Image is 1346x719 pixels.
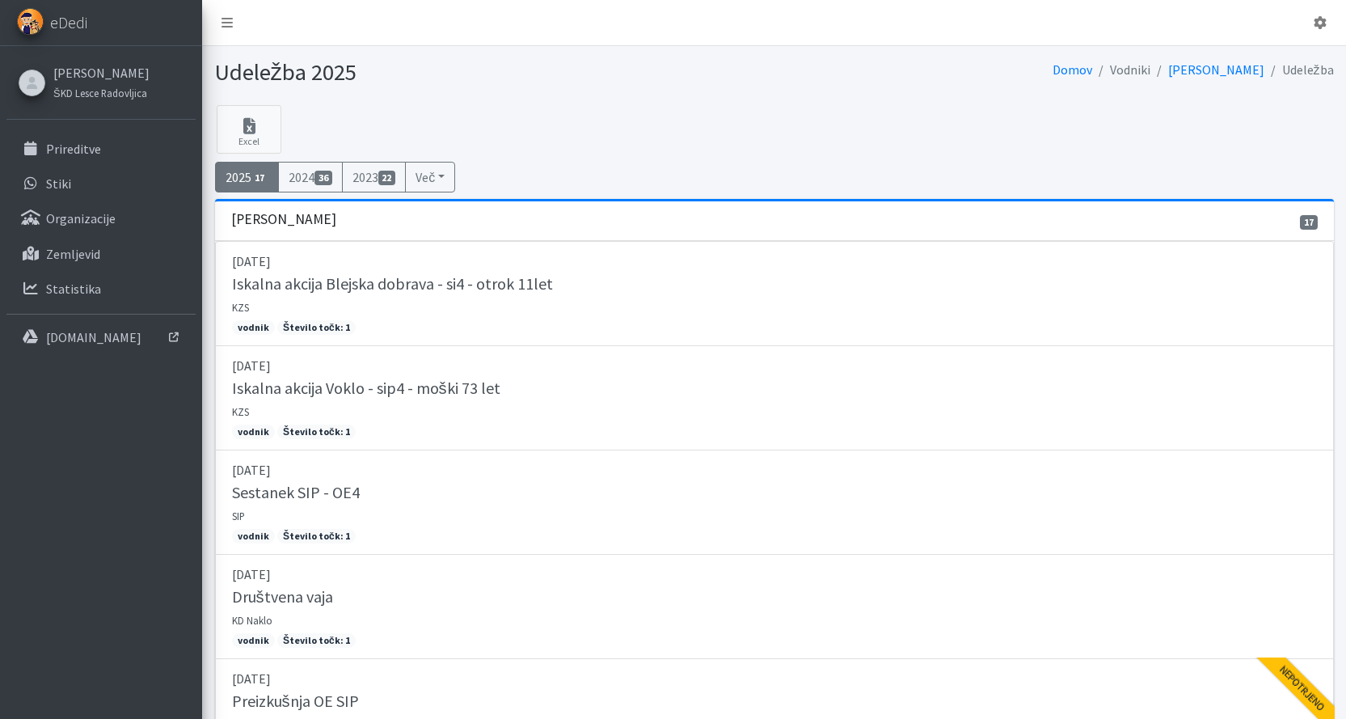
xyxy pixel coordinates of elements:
[46,246,100,262] p: Zemljevid
[1092,58,1150,82] li: Vodniki
[46,329,141,345] p: [DOMAIN_NAME]
[50,11,87,35] span: eDedi
[277,529,356,543] span: Število točk: 1
[215,346,1334,450] a: [DATE] Iskalna akcija Voklo - sip4 - moški 73 let KZS vodnik Število točk: 1
[1053,61,1092,78] a: Domov
[232,356,1317,375] p: [DATE]
[232,587,333,607] h5: Društvena vaja
[278,162,343,192] a: 202436
[215,555,1334,659] a: [DATE] Društvena vaja KD Naklo vodnik Število točk: 1
[232,252,1317,271] p: [DATE]
[232,529,275,543] span: vodnik
[215,58,769,87] h1: Udeležba 2025
[46,210,116,226] p: Organizacije
[215,450,1334,555] a: [DATE] Sestanek SIP - OE4 SIP vodnik Število točk: 1
[6,273,196,305] a: Statistika
[53,82,150,102] a: ŠKD Lesce Radovljica
[215,162,280,192] a: 202517
[232,669,1317,688] p: [DATE]
[6,321,196,353] a: [DOMAIN_NAME]
[314,171,332,185] span: 36
[232,301,249,314] small: KZS
[232,483,360,502] h5: Sestanek SIP - OE4
[232,510,245,522] small: SIP
[277,320,356,335] span: Število točk: 1
[46,281,101,297] p: Statistika
[342,162,407,192] a: 202322
[232,565,1317,584] p: [DATE]
[232,425,275,439] span: vodnik
[46,176,71,192] p: Stiki
[277,633,356,648] span: Število točk: 1
[277,425,356,439] span: Število točk: 1
[232,633,275,648] span: vodnik
[232,460,1317,480] p: [DATE]
[1168,61,1264,78] a: [PERSON_NAME]
[232,692,359,711] h5: Preizkušnja OE SIP
[231,211,336,228] h3: [PERSON_NAME]
[53,87,147,99] small: ŠKD Lesce Radovljica
[217,105,281,154] a: Excel
[6,238,196,270] a: Zemljevid
[405,162,455,192] button: Več
[1300,215,1318,230] span: 17
[232,274,553,294] h5: Iskalna akcija Blejska dobrava - si4 - otrok 11let
[53,63,150,82] a: [PERSON_NAME]
[232,379,500,398] h5: Iskalna akcija Voklo - sip4 - moški 73 let
[6,202,196,235] a: Organizacije
[215,241,1334,346] a: [DATE] Iskalna akcija Blejska dobrava - si4 - otrok 11let KZS vodnik Število točk: 1
[232,320,275,335] span: vodnik
[378,171,396,185] span: 22
[232,614,272,627] small: KD Naklo
[251,171,269,185] span: 17
[46,141,101,157] p: Prireditve
[1264,58,1334,82] li: Udeležba
[6,167,196,200] a: Stiki
[232,405,249,418] small: KZS
[6,133,196,165] a: Prireditve
[17,8,44,35] img: eDedi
